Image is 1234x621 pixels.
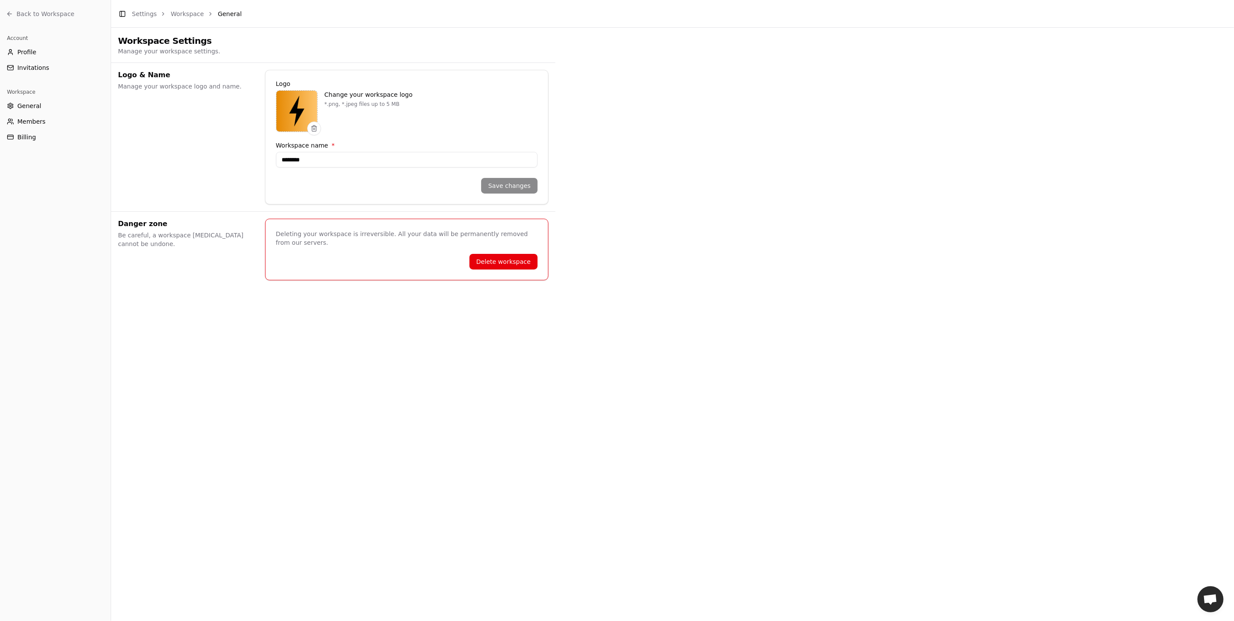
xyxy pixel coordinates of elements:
button: Delete workspace [469,254,538,269]
p: Be careful, a workspace [MEDICAL_DATA] cannot be undone. [118,231,255,248]
button: Invitations [3,61,107,75]
button: Profile [3,45,107,59]
p: Manage your workspace settings. [118,47,548,56]
nav: breadcrumb [132,10,242,18]
span: Profile [17,48,36,56]
span: Billing [17,133,36,141]
a: Settings [132,10,157,17]
a: Workspace [171,10,204,17]
h2: Danger zone [118,219,255,229]
button: Billing [3,130,107,144]
p: Manage your workspace logo and name. [118,82,255,91]
span: Invitations [17,63,49,72]
label: Workspace name [276,142,538,148]
span: General [17,102,41,110]
p: Deleting your workspace is irreversible. All your data will be permanently removed from our servers. [276,230,538,247]
h2: Logo & Name [118,70,255,80]
h1: Workspace Settings [118,35,548,47]
label: Logo [276,81,538,87]
a: Back to Workspace [3,7,107,21]
div: Account [3,31,107,45]
button: General [3,99,107,113]
button: Members [3,115,107,128]
span: Back to Workspace [16,10,74,18]
span: General [218,10,242,18]
img: Preview [276,91,317,131]
div: Open chat [1198,586,1224,612]
p: Change your workspace logo [325,90,538,99]
span: Members [17,117,46,126]
p: *.png, *.jpeg files up to 5 MB [325,101,538,108]
div: Workspace [3,85,107,99]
